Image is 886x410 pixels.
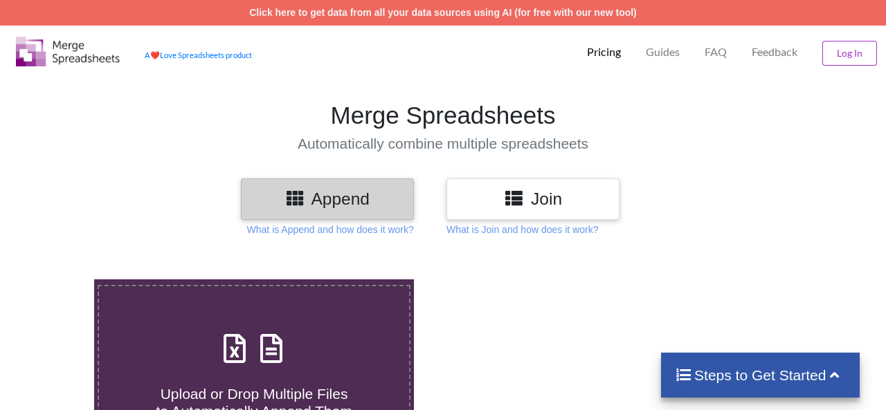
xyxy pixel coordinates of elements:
[457,189,609,209] h3: Join
[822,41,877,66] button: Log In
[587,45,621,59] p: Pricing
[150,50,160,59] span: heart
[646,45,680,59] p: Guides
[446,223,598,236] p: What is Join and how does it work?
[675,366,846,384] h4: Steps to Get Started
[145,50,252,59] a: AheartLove Spreadsheets product
[752,46,797,57] span: Feedback
[247,223,414,236] p: What is Append and how does it work?
[16,37,120,66] img: Logo.png
[251,189,404,209] h3: Append
[705,45,727,59] p: FAQ
[249,7,637,18] a: Click here to get data from all your data sources using AI (for free with our new tool)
